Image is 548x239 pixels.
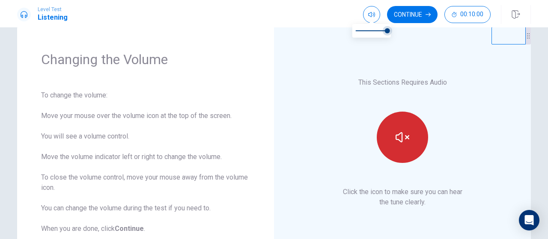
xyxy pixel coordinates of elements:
[38,6,68,12] span: Level Test
[41,90,250,234] div: To change the volume: Move your mouse over the volume icon at the top of the screen. You will see...
[343,187,462,207] p: Click the icon to make sure you can hear the tune clearly.
[115,224,144,233] b: Continue
[444,6,491,23] button: 00:10:00
[41,51,250,68] h1: Changing the Volume
[519,210,539,230] div: Open Intercom Messenger
[358,77,447,88] p: This Sections Requires Audio
[387,6,438,23] button: Continue
[38,12,68,23] h1: Listening
[460,11,483,18] span: 00:10:00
